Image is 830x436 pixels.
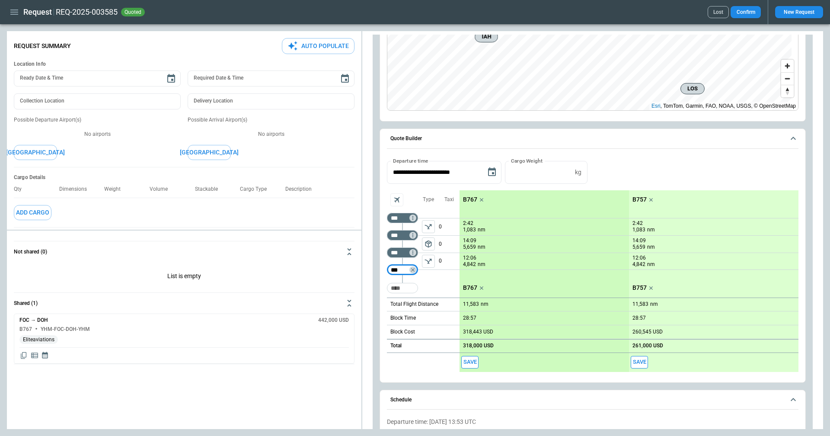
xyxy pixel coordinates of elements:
[56,7,118,17] h2: REQ-2025-003585
[463,220,473,227] p: 2:42
[387,283,418,293] div: Too short
[483,163,501,181] button: Choose date, selected date is Aug 25, 2025
[14,61,354,67] h6: Location Info
[424,240,433,248] span: package_2
[463,255,476,261] p: 12:06
[387,213,418,223] div: Not found
[781,60,794,72] button: Zoom in
[632,301,648,308] p: 11,583
[422,220,435,233] button: left aligned
[632,237,646,244] p: 14:09
[775,6,823,18] button: New Request
[781,85,794,97] button: Reset bearing to north
[23,7,52,17] h1: Request
[461,356,479,369] span: Save this aircraft quote and copy details to clipboard
[282,38,354,54] button: Auto Populate
[14,186,29,192] p: Qty
[632,226,645,234] p: 1,083
[463,261,476,268] p: 4,842
[422,237,435,250] span: Type of sector
[387,247,418,258] div: Not found
[240,186,274,192] p: Cargo Type
[632,261,645,268] p: 4,842
[632,244,645,251] p: 5,659
[463,329,493,335] p: 318,443 USD
[481,301,488,308] p: nm
[651,102,796,110] div: , TomTom, Garmin, FAO, NOAA, USGS, © OpenStreetMap
[336,70,354,87] button: Choose date
[14,116,181,124] p: Possible Departure Airport(s)
[14,314,354,364] div: Not shared (0)
[390,193,403,206] span: Aircraft selection
[390,343,402,349] h6: Total
[463,196,477,203] p: B767
[684,84,701,93] span: LOS
[708,6,729,18] button: Lost
[387,418,798,426] p: Departure time: [DATE] 13:53 UTC
[463,315,476,321] p: 28:57
[390,301,438,308] p: Total Flight Distance
[123,9,143,15] span: quoted
[647,226,655,234] p: nm
[19,327,32,332] h6: B767
[461,356,479,369] button: Save
[387,161,798,372] div: Quote Builder
[14,262,354,292] div: Not shared (0)
[631,356,648,369] span: Save this aircraft quote and copy details to clipboard
[647,244,655,251] p: nm
[14,131,181,138] p: No airports
[390,397,412,403] h6: Schedule
[422,255,435,268] button: left aligned
[632,284,647,292] p: B757
[14,205,51,220] button: Add Cargo
[632,329,663,335] p: 260,545 USD
[30,351,39,360] span: Display detailed quote content
[387,129,798,149] button: Quote Builder
[463,226,476,234] p: 1,083
[104,186,128,192] p: Weight
[463,301,479,308] p: 11,583
[478,226,485,234] p: nm
[511,157,543,164] label: Cargo Weight
[14,145,57,160] button: [GEOGRAPHIC_DATA]
[390,136,422,141] h6: Quote Builder
[41,351,49,360] span: Display quote schedule
[14,293,354,314] button: Shared (1)
[423,196,434,203] p: Type
[463,244,476,251] p: 5,659
[422,255,435,268] span: Type of sector
[631,356,648,369] button: Save
[632,255,646,261] p: 12:06
[188,131,354,138] p: No airports
[188,145,231,160] button: [GEOGRAPHIC_DATA]
[387,265,418,275] div: Not found
[390,314,416,322] p: Block Time
[460,190,798,372] div: scrollable content
[632,343,663,349] p: 261,000 USD
[444,196,454,203] p: Taxi
[478,261,485,268] p: nm
[387,390,798,410] button: Schedule
[479,32,494,41] span: IAH
[478,244,485,251] p: nm
[318,317,349,323] h6: 442,000 USD
[650,301,658,308] p: nm
[632,315,646,321] p: 28:57
[647,261,655,268] p: nm
[632,196,647,203] p: B757
[285,186,319,192] p: Description
[14,262,354,292] p: List is empty
[41,327,90,332] h6: YHM-FOC-DOH-YHM
[14,174,354,181] h6: Cargo Details
[14,241,354,262] button: Not shared (0)
[14,301,38,306] h6: Shared (1)
[59,186,94,192] p: Dimensions
[19,337,58,343] span: Eliteaviations
[781,72,794,85] button: Zoom out
[439,253,460,269] p: 0
[575,169,581,176] p: kg
[14,249,47,255] h6: Not shared (0)
[651,103,661,109] a: Esri
[14,42,71,50] p: Request Summary
[390,328,415,336] p: Block Cost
